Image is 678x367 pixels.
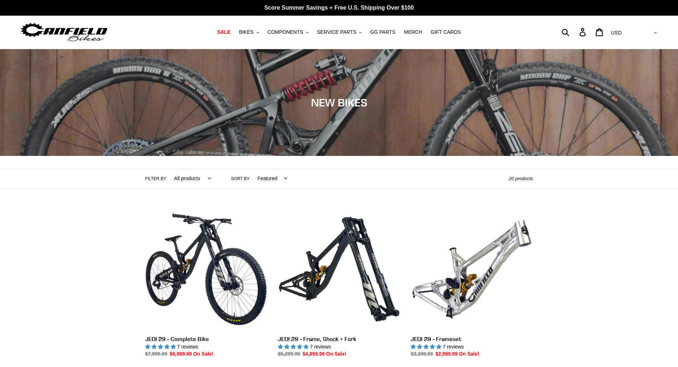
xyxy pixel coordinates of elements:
[370,29,395,35] span: GG PARTS
[20,21,109,43] img: Canfield Bikes
[268,29,303,35] span: COMPONENTS
[317,29,356,35] span: SERVICE PARTS
[311,96,367,109] span: NEW BIKES
[566,24,584,40] input: Search
[264,27,312,37] button: COMPONENTS
[400,27,426,37] a: MERCH
[314,27,365,37] button: SERVICE PARTS
[427,27,464,37] a: GIFT CARDS
[145,175,167,182] label: Filter by
[431,29,461,35] span: GIFT CARDS
[214,27,234,37] a: SALE
[367,27,399,37] a: GG PARTS
[239,29,253,35] span: BIKES
[217,29,230,35] span: SALE
[509,176,533,181] span: 20 products
[404,29,422,35] span: MERCH
[231,175,249,182] label: Sort by
[235,27,262,37] button: BIKES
